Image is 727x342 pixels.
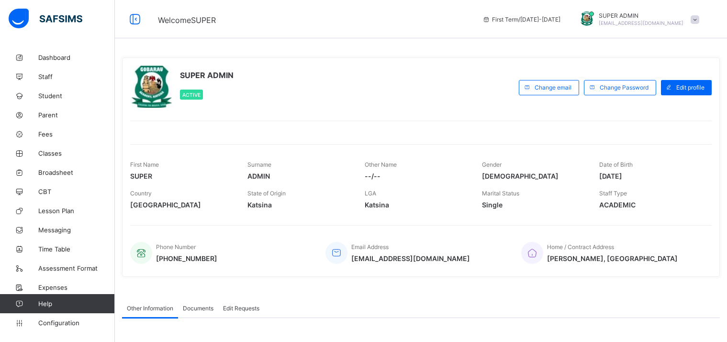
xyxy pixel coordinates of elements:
span: SUPER ADMIN [180,70,234,80]
span: Single [482,201,585,209]
span: Fees [38,130,115,138]
span: Change Password [600,84,649,91]
span: [GEOGRAPHIC_DATA] [130,201,233,209]
span: Other Name [365,161,397,168]
span: Active [182,92,201,98]
span: Surname [247,161,271,168]
span: Assessment Format [38,264,115,272]
span: Edit Requests [223,305,259,312]
span: SUPER ADMIN [599,12,683,19]
span: Broadsheet [38,169,115,176]
span: Other Information [127,305,173,312]
div: SUPERADMIN [570,11,704,27]
span: [PERSON_NAME], [GEOGRAPHIC_DATA] [547,254,678,262]
span: Marital Status [482,190,519,197]
span: Parent [38,111,115,119]
span: Welcome SUPER [158,15,216,25]
span: Classes [38,149,115,157]
span: [EMAIL_ADDRESS][DOMAIN_NAME] [599,20,683,26]
span: session/term information [482,16,560,23]
span: Time Table [38,245,115,253]
span: [DEMOGRAPHIC_DATA] [482,172,585,180]
img: safsims [9,9,82,29]
span: Gender [482,161,502,168]
span: Change email [535,84,571,91]
span: Country [130,190,152,197]
span: Edit profile [676,84,705,91]
span: ACADEMIC [599,201,702,209]
span: [EMAIL_ADDRESS][DOMAIN_NAME] [351,254,470,262]
span: State of Origin [247,190,286,197]
span: Messaging [38,226,115,234]
span: --/-- [365,172,468,180]
span: Configuration [38,319,114,327]
span: ADMIN [247,172,350,180]
span: Documents [183,305,213,312]
span: Staff [38,73,115,80]
span: CBT [38,188,115,195]
span: [DATE] [599,172,702,180]
span: Phone Number [156,243,196,251]
span: Date of Birth [599,161,633,168]
span: LGA [365,190,376,197]
span: Katsina [365,201,468,209]
span: Email Address [351,243,389,251]
span: First Name [130,161,159,168]
span: Expenses [38,284,115,291]
span: Staff Type [599,190,627,197]
span: Katsina [247,201,350,209]
span: [PHONE_NUMBER] [156,254,217,262]
span: Student [38,92,115,100]
span: Lesson Plan [38,207,115,215]
span: SUPER [130,172,233,180]
span: Help [38,300,114,308]
span: Dashboard [38,54,115,61]
span: Home / Contract Address [547,243,614,251]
